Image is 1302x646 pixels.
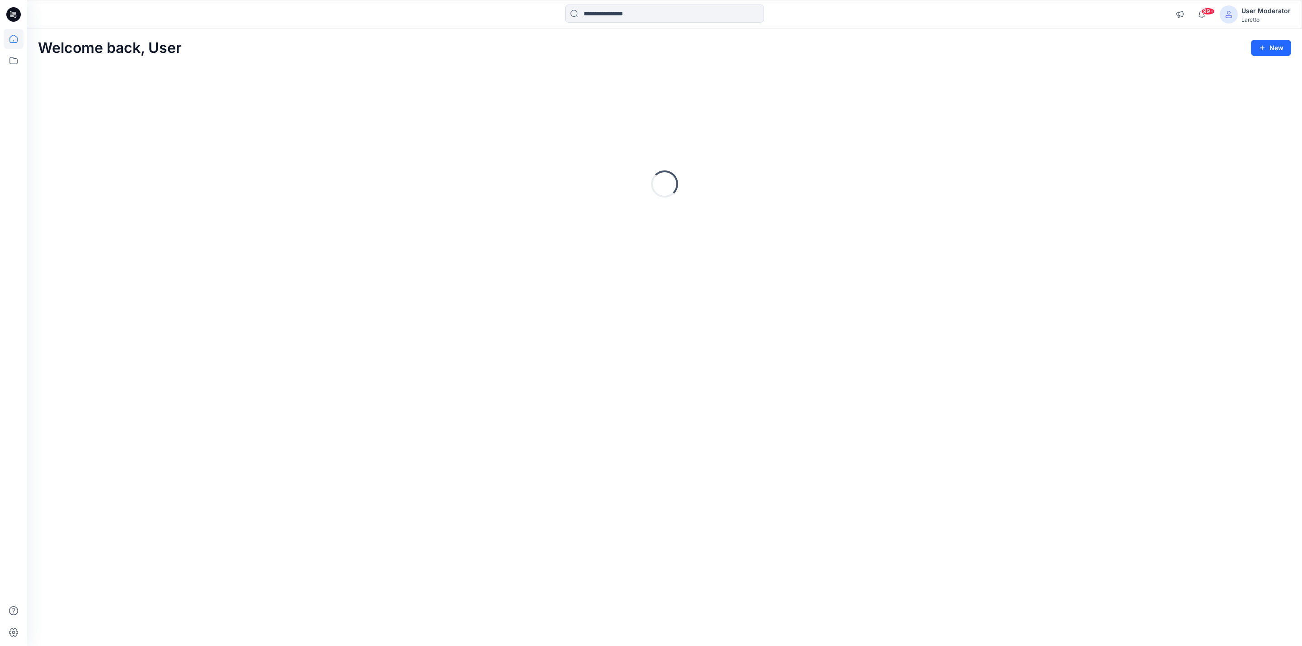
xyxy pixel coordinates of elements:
div: User Moderator [1241,5,1291,16]
span: 99+ [1201,8,1215,15]
h2: Welcome back, User [38,40,182,57]
button: New [1251,40,1291,56]
div: Laretto [1241,16,1291,23]
svg: avatar [1225,11,1232,18]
